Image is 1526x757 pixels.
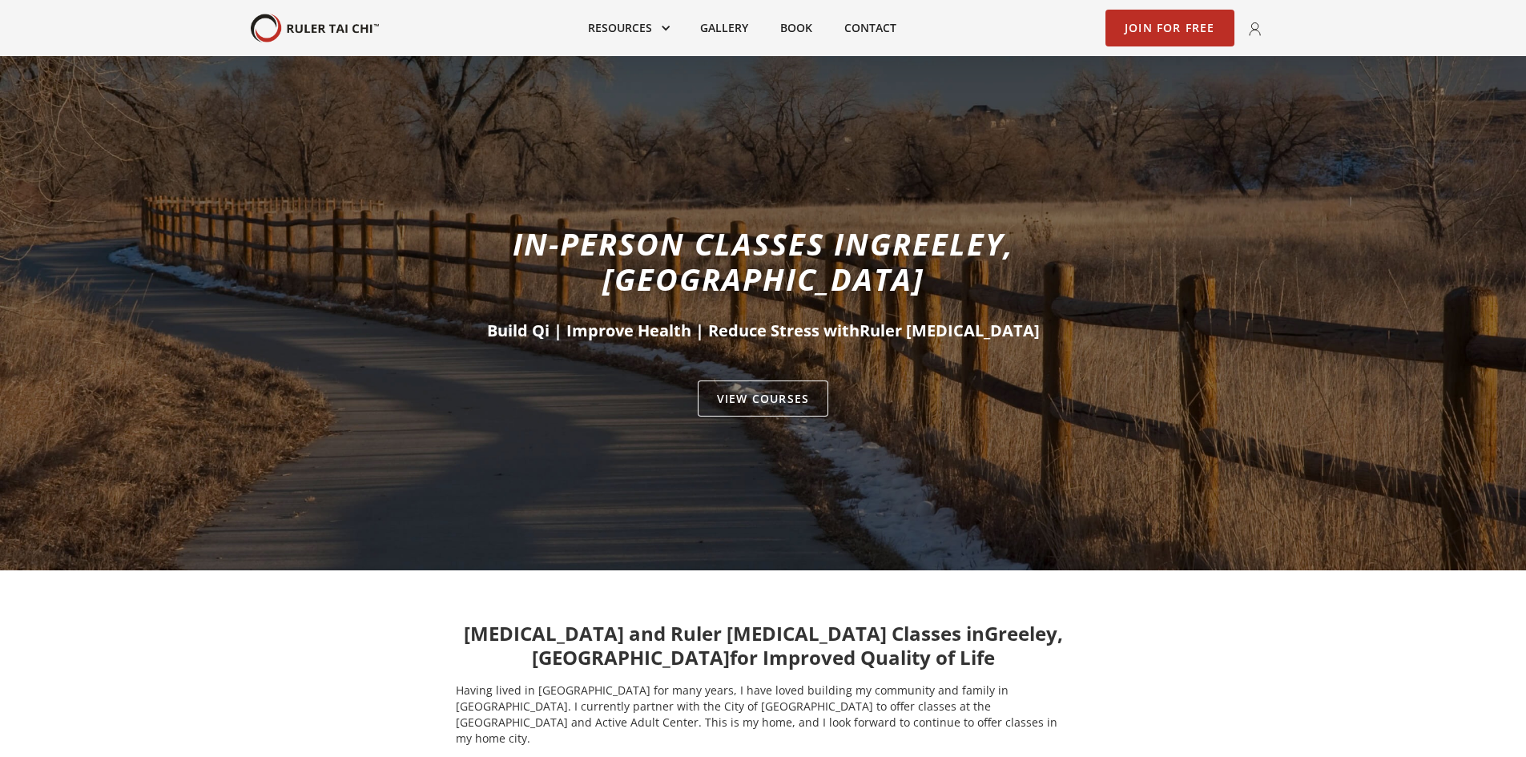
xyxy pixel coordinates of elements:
img: Your Brand Name [251,14,379,43]
span: Ruler [MEDICAL_DATA] [860,320,1040,341]
span: Greeley, [GEOGRAPHIC_DATA] [532,620,1063,670]
a: Gallery [684,10,764,46]
span: Greeley, [GEOGRAPHIC_DATA] [602,223,1014,300]
h1: In-person classes in [389,226,1138,296]
div: Resources [572,10,684,46]
a: Book [764,10,828,46]
a: VIEW Courses [698,381,828,417]
a: Contact [828,10,912,46]
a: Join for Free [1105,10,1234,46]
h3: [MEDICAL_DATA] and Ruler [MEDICAL_DATA] Classes in for Improved Quality of Life [353,622,1174,670]
h2: Build Qi | Improve Health | Reduce Stress with [389,320,1138,342]
p: Having lived in [GEOGRAPHIC_DATA] for many years, I have loved building my community and family i... [456,683,1071,747]
a: home [251,14,379,43]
